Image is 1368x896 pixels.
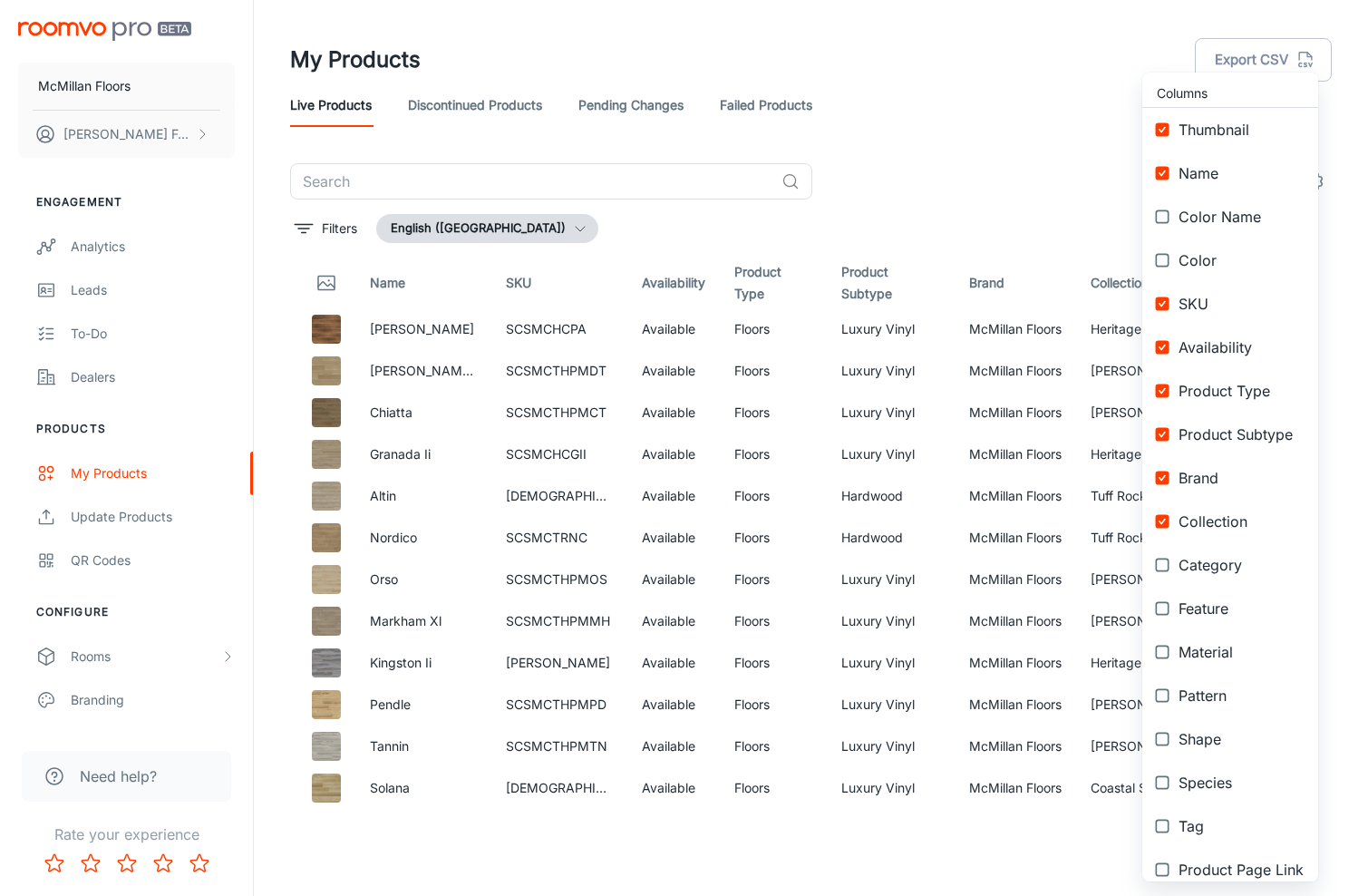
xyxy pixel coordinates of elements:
span: Tag [1179,815,1304,837]
span: Color Name [1179,206,1304,228]
span: Product Page Link [1179,859,1304,881]
span: Shape [1179,728,1304,750]
span: Feature [1179,598,1304,619]
span: SKU [1179,293,1304,315]
span: Availability [1179,336,1304,358]
span: Category [1179,554,1304,576]
span: Product Subtype [1179,424,1304,445]
span: Species [1179,772,1304,794]
span: Color [1179,249,1304,271]
span: Brand [1179,467,1304,489]
span: Thumbnail [1179,119,1304,141]
span: Pattern [1179,685,1304,706]
span: Columns [1157,83,1304,103]
span: Name [1179,162,1304,184]
span: Material [1179,641,1304,663]
span: Product Type [1179,380,1304,402]
span: Collection [1179,511,1304,532]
